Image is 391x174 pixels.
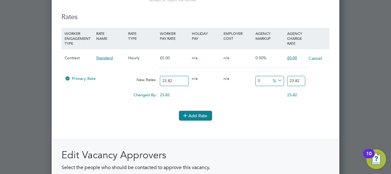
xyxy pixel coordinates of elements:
[63,89,158,101] div: Changed By:
[223,55,229,60] span: n/a
[366,154,372,162] div: 10
[127,28,158,44] div: RATE TYPE
[255,55,267,60] span: 0.00%
[287,55,297,60] span: £0.00
[127,74,158,86] div: New Rates:
[61,13,330,22] h3: Rates
[158,28,190,44] div: WORKER PAY RATE
[61,164,210,171] span: Select the people who should be contacted to approve this vacancy.
[308,55,322,61] button: Cancel
[65,76,96,81] span: Primary Rate
[95,28,126,44] div: RATE NAME
[63,28,95,49] div: WORKER ENGAGEMENT TYPE
[127,49,158,67] div: Hourly
[287,92,297,97] span: 23.82
[254,28,286,44] div: AGENCY MARKUP
[63,49,95,67] div: Contract
[192,76,198,81] span: n/a
[223,76,229,81] span: n/a
[192,55,198,60] span: n/a
[160,92,170,97] span: 23.82
[179,111,212,121] button: Add Rate
[158,49,190,67] div: £0.00
[366,149,386,169] button: Open Resource Center, 10 new notifications
[96,55,113,60] span: Standard
[61,149,330,162] h2: Edit Vacancy Approvers
[190,28,222,44] div: HOLIDAY PAY
[222,28,254,44] div: EMPLOYER COST
[271,77,283,84] span: %
[286,28,307,49] div: AGENCY CHARGE RATE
